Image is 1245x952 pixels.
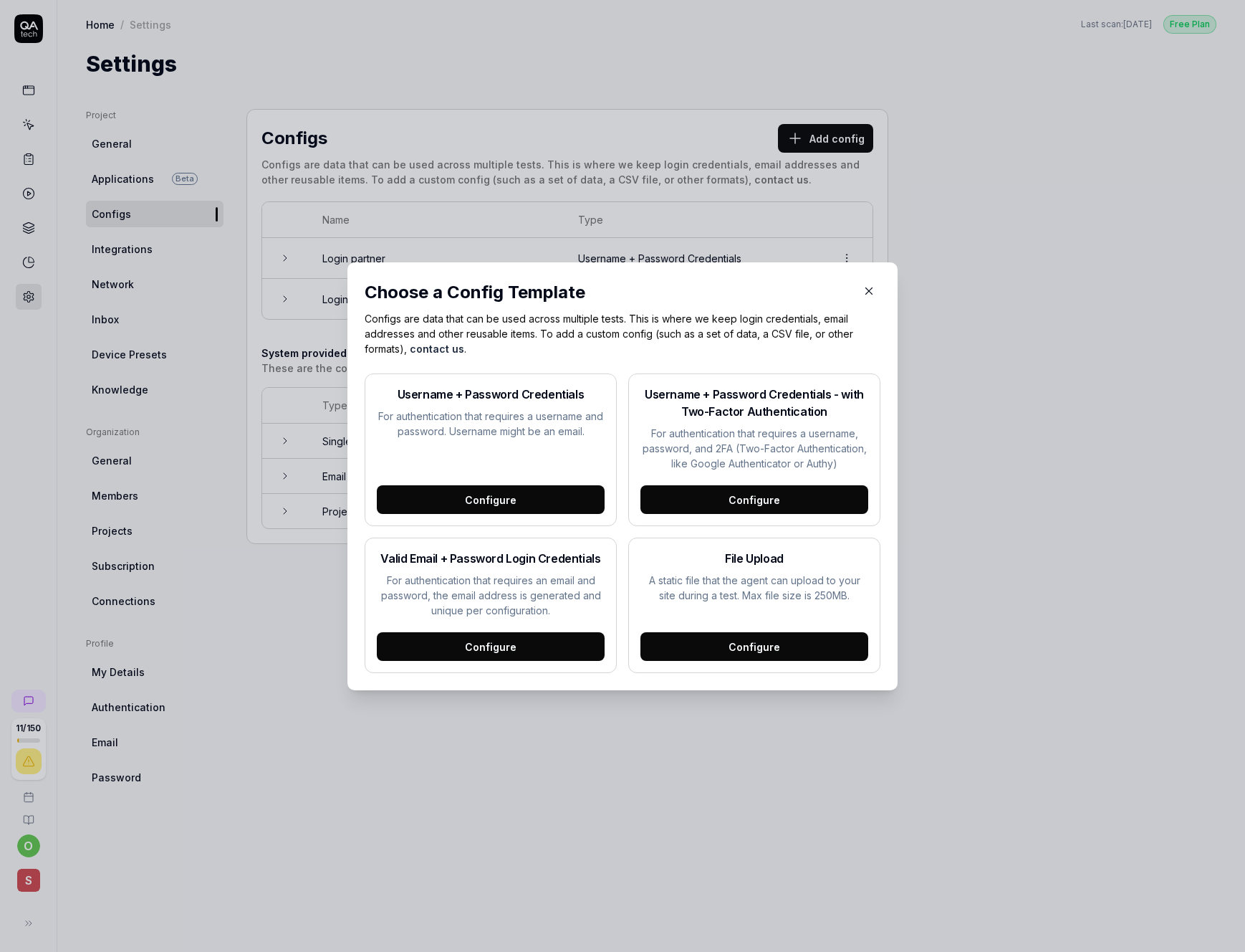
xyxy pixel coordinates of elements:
p: A static file that the agent can upload to your site during a test. Max file size is 250MB. [640,573,868,603]
p: For authentication that requires a username, password, and 2FA (Two-Factor Authentication, like G... [640,426,868,471]
h2: Username + Password Credentials [377,386,605,403]
div: Choose a Config Template [365,280,852,305]
p: For authentication that requires an email and password, the email address is generated and unique... [377,573,605,618]
h2: File Upload [640,550,868,567]
div: Configure [640,632,868,661]
p: For authentication that requires a username and password. Username might be an email. [377,409,605,439]
div: Configure [640,485,868,514]
div: Configure [377,632,605,661]
h2: Username + Password Credentials - with Two-Factor Authentication [640,386,868,420]
button: Username + Password CredentialsFor authentication that requires a username and password. Username... [365,373,617,526]
button: Username + Password Credentials - with Two-Factor AuthenticationFor authentication that requires ... [628,373,880,526]
button: Valid Email + Password Login CredentialsFor authentication that requires an email and password, t... [365,538,617,673]
p: Configs are data that can be used across multiple tests. This is where we keep login credentials,... [365,311,880,356]
h2: Valid Email + Password Login Credentials [377,550,605,567]
button: Close Modal [857,280,880,303]
div: Configure [377,485,605,514]
a: contact us [410,343,464,355]
button: File UploadA static file that the agent can upload to your site during a test. Max file size is 2... [628,538,880,673]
